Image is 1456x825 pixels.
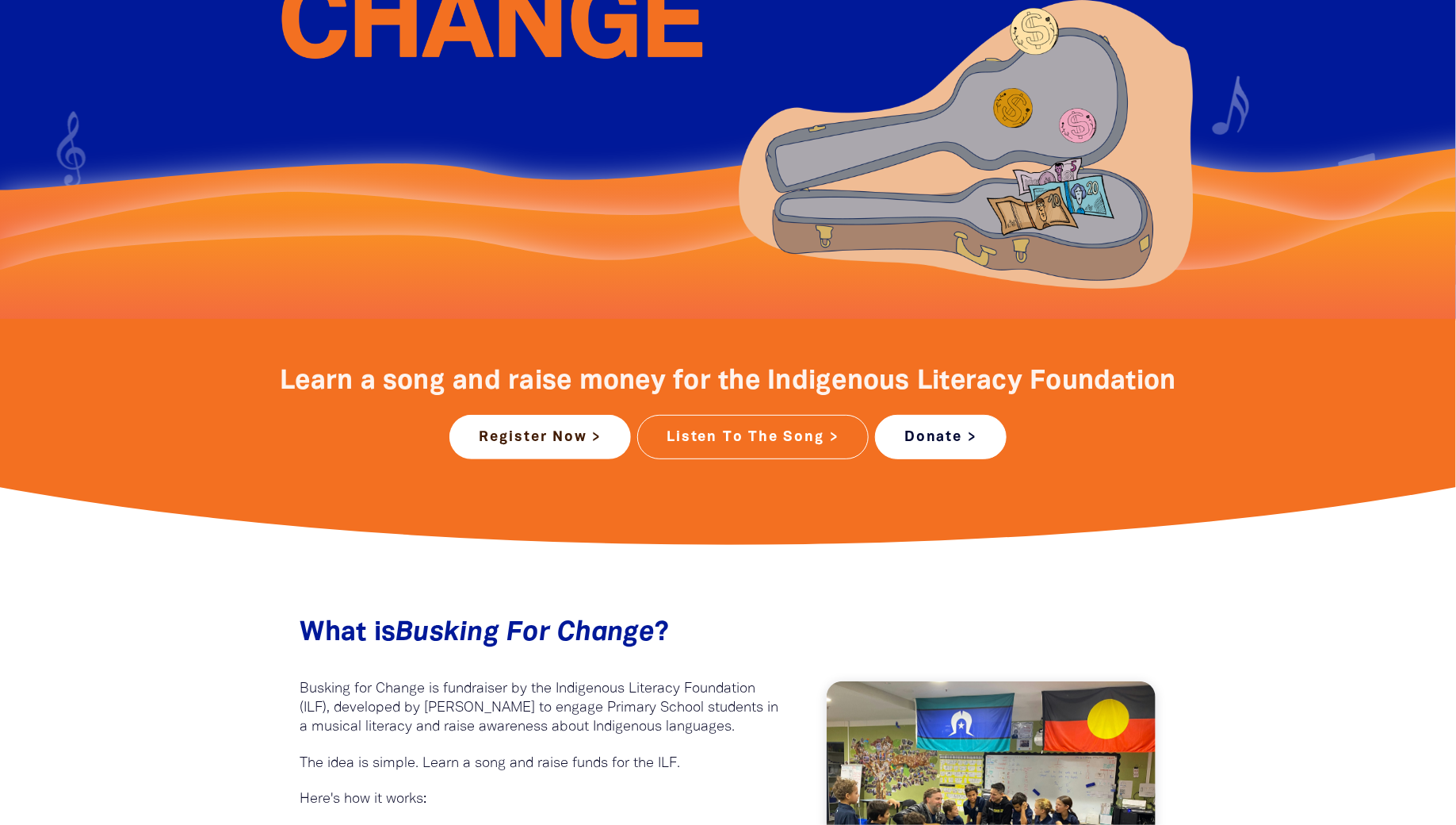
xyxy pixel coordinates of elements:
em: Busking For Change [396,621,655,646]
span: What is ? [300,621,670,646]
a: Listen To The Song > [637,415,869,459]
a: Register Now > [449,415,631,459]
p: The idea is simple. Learn a song and raise funds for the ILF. [300,754,780,773]
span: Learn a song and raise money for the Indigenous Literacy Foundation [280,370,1176,394]
a: Donate > [875,415,1006,459]
p: Here's how it works: [300,790,780,809]
p: Busking for Change is fundraiser by the Indigenous Literacy Foundation (ILF), developed by [PERSO... [300,680,780,737]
